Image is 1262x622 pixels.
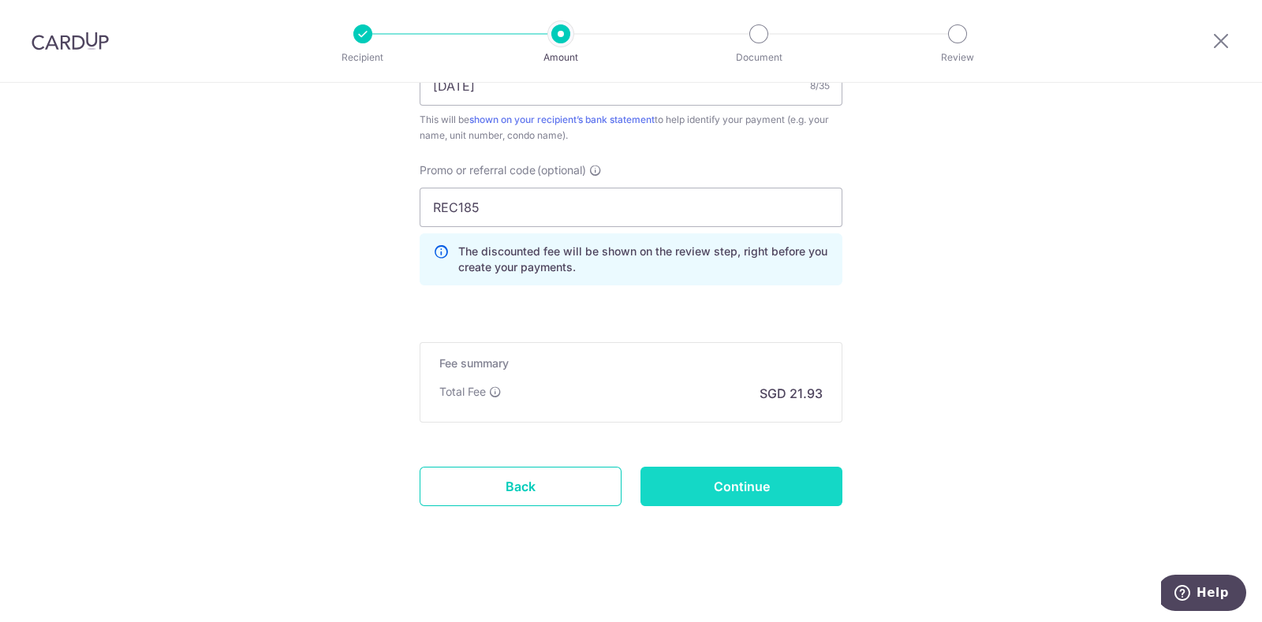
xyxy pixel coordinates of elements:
p: Amount [502,50,619,65]
p: Recipient [304,50,421,65]
span: Promo or referral code [420,162,536,178]
div: 8/35 [810,78,830,94]
h5: Fee summary [439,356,823,371]
p: The discounted fee will be shown on the review step, right before you create your payments. [458,244,829,275]
p: Review [899,50,1016,65]
p: Document [700,50,817,65]
iframe: Opens a widget where you can find more information [1161,575,1246,614]
span: (optional) [537,162,586,178]
input: Continue [640,467,842,506]
p: Total Fee [439,384,486,400]
p: SGD 21.93 [760,384,823,403]
div: This will be to help identify your payment (e.g. your name, unit number, condo name). [420,112,842,143]
a: shown on your recipient’s bank statement [469,114,655,125]
a: Back [420,467,622,506]
img: CardUp [32,32,109,50]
